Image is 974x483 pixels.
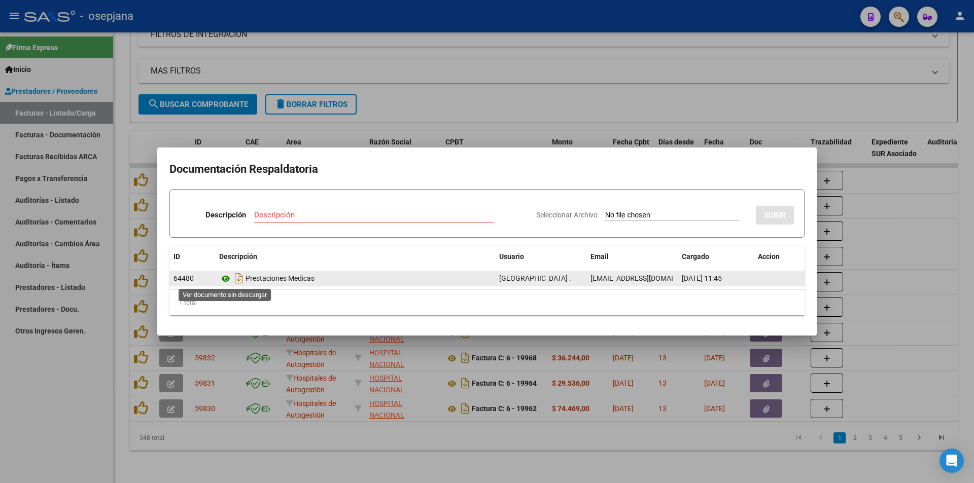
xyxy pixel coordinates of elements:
[169,246,215,268] datatable-header-cell: ID
[495,246,586,268] datatable-header-cell: Usuario
[232,270,246,286] i: Descargar documento
[586,246,678,268] datatable-header-cell: Email
[940,449,964,473] div: Open Intercom Messenger
[169,160,805,179] h2: Documentación Respaldatoria
[590,252,609,261] span: Email
[205,209,246,221] p: Descripción
[536,211,598,219] span: Seleccionar Archivo
[219,270,491,286] div: Prestaciones Medicas
[499,252,524,261] span: Usuario
[219,252,257,261] span: Descripción
[590,274,703,282] span: [EMAIL_ADDRESS][DOMAIN_NAME]
[678,246,754,268] datatable-header-cell: Cargado
[754,246,805,268] datatable-header-cell: Accion
[215,246,495,268] datatable-header-cell: Descripción
[758,252,780,261] span: Accion
[173,274,194,282] span: 64480
[764,211,786,220] span: SUBIR
[682,274,722,282] span: [DATE] 11:45
[499,274,571,282] span: [GEOGRAPHIC_DATA] .
[682,252,709,261] span: Cargado
[169,290,805,315] div: 1 total
[756,206,794,225] button: SUBIR
[173,252,180,261] span: ID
